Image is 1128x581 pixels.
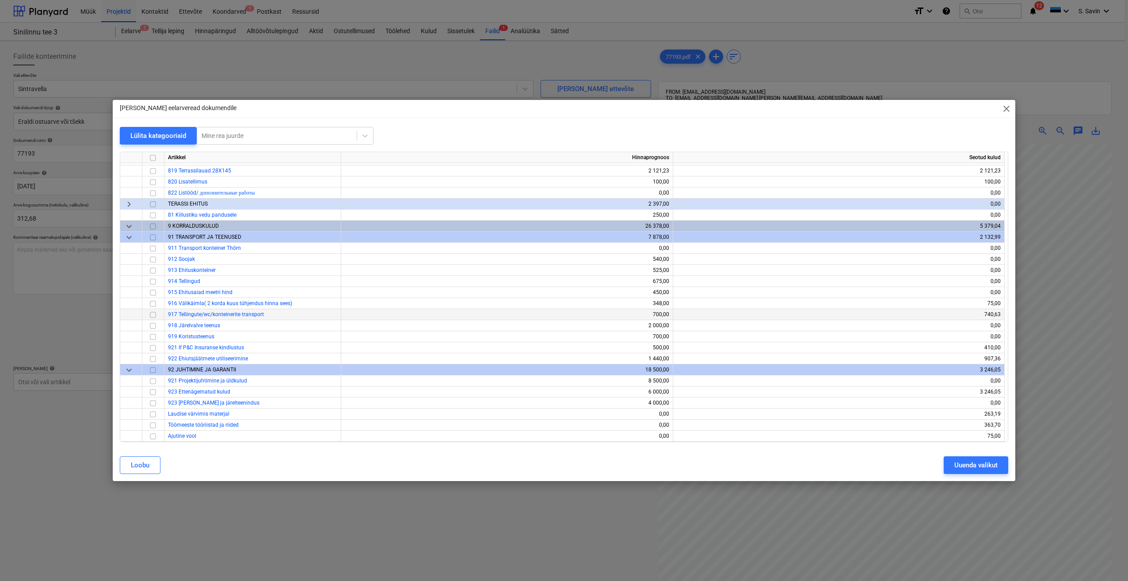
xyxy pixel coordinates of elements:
div: 6 000,00 [345,386,669,398]
div: 0,00 [677,331,1001,342]
div: 0,00 [677,243,1001,254]
div: 348,00 [345,298,669,309]
div: 26 378,00 [345,221,669,232]
div: 2 397,00 [345,199,669,210]
a: 916 Välikäimla( 2 korda kuus tühjendus hinna sees) [168,300,292,306]
div: 0,00 [345,431,669,442]
div: Vestlusvidin [1084,539,1128,581]
a: 822 Listööd/ дополнительные работы [168,190,255,196]
div: 7 878,00 [345,232,669,243]
div: 1 440,00 [345,353,669,364]
button: Uuenda valikut [944,456,1008,474]
div: 100,00 [345,176,669,187]
div: 3 246,05 [677,364,1001,375]
a: 923 [PERSON_NAME] ja järelteenindus [168,400,259,406]
p: [PERSON_NAME] eelarveread dokumendile [120,103,236,113]
div: 18 500,00 [345,364,669,375]
div: 2 121,23 [677,165,1001,176]
a: 917 Tellingute/wc/konteinerite transport [168,311,264,317]
span: 922 Ehiutsjäätmete utiliseerimine [168,355,248,362]
span: keyboard_arrow_down [124,232,134,243]
span: 91 TRANSPORT JA TEENUSED [168,234,241,240]
button: Loobu [120,456,160,474]
div: 2 121,23 [345,165,669,176]
button: Lülita kategooriaid [120,127,197,145]
iframe: Chat Widget [1084,539,1128,581]
div: 0,00 [677,254,1001,265]
span: 819 Terrassilauad 28X145 [168,168,231,174]
div: 4 000,00 [345,398,669,409]
span: 9 KORRALDUSKULUD [168,223,219,229]
a: 923 Ettenägematud kulud [168,389,230,395]
div: Artikkel [164,152,341,163]
a: 918 Järelvalve teenus [168,322,220,329]
a: Ajutine vool [168,433,196,439]
a: 913 Ehituskonteiner [168,267,216,273]
div: 675,00 [345,276,669,287]
div: 0,00 [677,287,1001,298]
div: 0,00 [345,187,669,199]
div: 0,00 [677,320,1001,331]
div: 0,00 [677,210,1001,221]
div: Seotud kulud [673,152,1005,163]
div: 0,00 [677,375,1001,386]
span: close [1001,103,1012,114]
div: Loobu [131,459,149,471]
div: Uuenda valikut [954,459,998,471]
div: Lülita kategooriaid [130,130,186,141]
div: 263,19 [677,409,1001,420]
div: 2 000,00 [345,320,669,331]
div: 0,00 [677,187,1001,199]
div: 2 132,99 [677,232,1001,243]
div: 525,00 [345,265,669,276]
div: 0,00 [677,398,1001,409]
a: 820 Lisatellimus [168,179,207,185]
a: Töömeeste tööriistad ja riided [168,422,239,428]
div: 450,00 [345,287,669,298]
div: 363,70 [677,420,1001,431]
div: Hinnaprognoos [341,152,673,163]
div: 0,00 [345,243,669,254]
span: keyboard_arrow_right [124,199,134,210]
div: 0,00 [345,420,669,431]
div: 75,00 [677,298,1001,309]
div: 700,00 [345,309,669,320]
div: 8 500,00 [345,375,669,386]
span: keyboard_arrow_down [124,221,134,232]
div: 250,00 [345,210,669,221]
a: 914 Tellingud [168,278,200,284]
span: TERASSI EHITUS [168,201,208,207]
a: 81 Killustiku vedu pandusele [168,212,236,218]
div: 500,00 [345,342,669,353]
div: 100,00 [677,176,1001,187]
div: 3 246,05 [677,386,1001,398]
div: 700,00 [345,331,669,342]
div: 740,63 [677,309,1001,320]
div: 75,00 [677,431,1001,442]
a: 921 If P&C Insuranse kindlustus [168,344,244,351]
a: 911 Transport konteiner Thörn [168,245,241,251]
a: Laudise värvimis materjal [168,411,229,417]
a: 919 Koristusteenus [168,333,214,340]
div: 0,00 [345,409,669,420]
a: 915 Ehitusaiad meetri hind [168,289,232,295]
div: 540,00 [345,254,669,265]
div: 0,00 [677,265,1001,276]
span: keyboard_arrow_down [124,365,134,375]
div: 0,00 [677,199,1001,210]
div: 5 379,04 [677,221,1001,232]
span: 912 Soojak [168,256,195,262]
